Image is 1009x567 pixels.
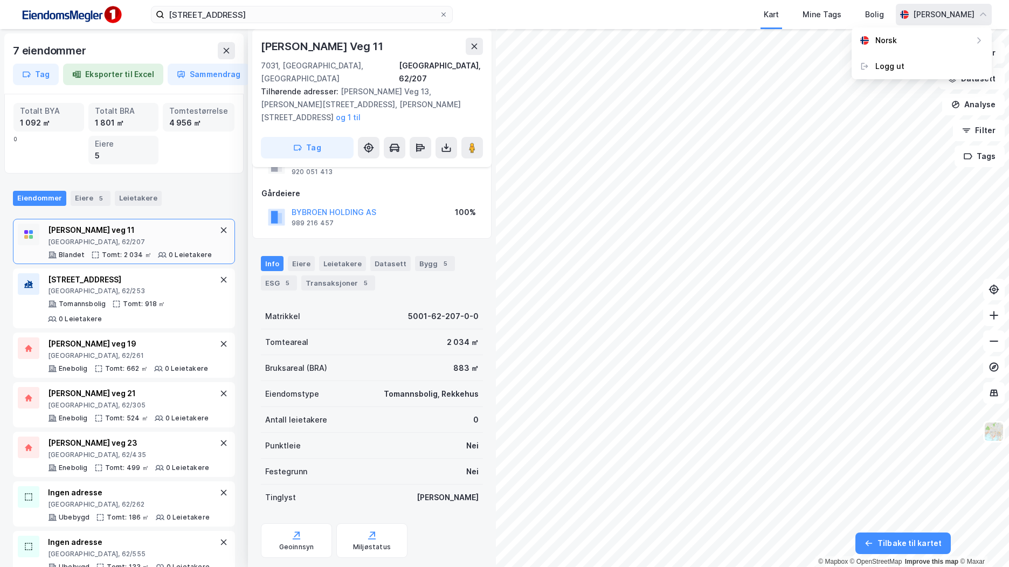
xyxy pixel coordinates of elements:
div: [GEOGRAPHIC_DATA], 62/555 [48,550,210,558]
img: Z [984,421,1004,442]
div: [PERSON_NAME] [913,8,975,21]
div: [GEOGRAPHIC_DATA], 62/207 [48,238,212,246]
div: [PERSON_NAME] Veg 11 [261,38,385,55]
button: Tags [955,146,1005,167]
div: 0 Leietakere [169,251,212,259]
div: 7 eiendommer [13,42,88,59]
div: [PERSON_NAME] veg 23 [48,437,209,450]
button: Tag [13,64,59,85]
div: Transaksjoner [301,275,375,291]
a: OpenStreetMap [850,558,902,565]
div: Punktleie [265,439,301,452]
div: Tomt: 918 ㎡ [123,300,165,308]
div: Eiendomstype [265,388,319,400]
div: 1 801 ㎡ [95,117,153,129]
div: 5 [282,278,293,288]
div: 883 ㎡ [453,362,479,375]
div: Eiere [288,256,315,271]
button: Analyse [942,94,1005,115]
button: Tilbake til kartet [855,533,951,554]
div: Bruksareal (BRA) [265,362,327,375]
div: [PERSON_NAME] Veg 13, [PERSON_NAME][STREET_ADDRESS], [PERSON_NAME][STREET_ADDRESS] [261,85,474,124]
div: Tomtestørrelse [169,105,228,117]
div: Logg ut [875,60,904,73]
div: Ingen adresse [48,486,210,499]
div: Tomteareal [265,336,308,349]
div: 920 051 413 [292,168,333,176]
button: Sammendrag [168,64,250,85]
a: Mapbox [818,558,848,565]
div: Gårdeiere [261,187,482,200]
div: 5 [440,258,451,269]
div: 100% [455,206,476,219]
span: Tilhørende adresser: [261,87,341,96]
div: Antall leietakere [265,413,327,426]
div: Norsk [875,34,897,47]
div: [GEOGRAPHIC_DATA], 62/262 [48,500,210,509]
div: 989 216 457 [292,219,334,227]
div: Nei [466,439,479,452]
a: Improve this map [905,558,958,565]
div: Tomt: 2 034 ㎡ [102,251,151,259]
div: 5 [95,193,106,204]
div: [PERSON_NAME] veg 21 [48,387,209,400]
div: Bygg [415,256,455,271]
div: Tomt: 186 ㎡ [107,513,149,522]
div: Matrikkel [265,310,300,323]
div: ESG [261,275,297,291]
div: 4 956 ㎡ [169,117,228,129]
div: Mine Tags [803,8,841,21]
div: Kontrollprogram for chat [955,515,1009,567]
button: Filter [953,120,1005,141]
input: Søk på adresse, matrikkel, gårdeiere, leietakere eller personer [164,6,439,23]
div: Tomannsbolig [59,300,106,308]
div: Tomt: 662 ㎡ [105,364,148,373]
div: 1 092 ㎡ [20,117,78,129]
div: [STREET_ADDRESS] [48,273,217,286]
div: Leietakere [319,256,366,271]
div: Bolig [865,8,884,21]
div: Tomt: 524 ㎡ [105,414,148,423]
div: Totalt BRA [95,105,153,117]
div: Info [261,256,284,271]
img: F4PB6Px+NJ5v8B7XTbfpPpyloAAAAASUVORK5CYII= [17,3,125,27]
div: [GEOGRAPHIC_DATA], 62/305 [48,401,209,410]
div: Geoinnsyn [279,543,314,551]
div: Festegrunn [265,465,307,478]
div: Eiere [71,191,110,206]
div: Datasett [370,256,411,271]
div: Ingen adresse [48,536,210,549]
div: Ubebygd [59,513,89,522]
div: [PERSON_NAME] veg 19 [48,337,208,350]
div: 0 Leietakere [167,513,210,522]
div: 0 [473,413,479,426]
div: Tomt: 499 ㎡ [105,464,149,472]
div: 7031, [GEOGRAPHIC_DATA], [GEOGRAPHIC_DATA] [261,59,399,85]
button: Eksporter til Excel [63,64,163,85]
div: [PERSON_NAME] [417,491,479,504]
div: 0 Leietakere [166,464,209,472]
div: 0 Leietakere [165,414,209,423]
div: Eiere [95,138,153,150]
div: [GEOGRAPHIC_DATA], 62/207 [399,59,483,85]
div: 5001-62-207-0-0 [408,310,479,323]
div: Blandet [59,251,85,259]
div: 0 Leietakere [165,364,208,373]
button: Tag [261,137,354,158]
div: 2 034 ㎡ [447,336,479,349]
div: Kart [764,8,779,21]
div: Miljøstatus [353,543,391,551]
div: Tomannsbolig, Rekkehus [384,388,479,400]
div: [GEOGRAPHIC_DATA], 62/435 [48,451,209,459]
div: 0 Leietakere [59,315,102,323]
div: Enebolig [59,464,88,472]
div: Enebolig [59,414,88,423]
div: Totalt BYA [20,105,78,117]
div: 5 [95,150,153,162]
div: [GEOGRAPHIC_DATA], 62/261 [48,351,208,360]
div: Enebolig [59,364,88,373]
div: 5 [360,278,371,288]
iframe: Chat Widget [955,515,1009,567]
div: [PERSON_NAME] veg 11 [48,224,212,237]
div: 0 [13,103,234,164]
